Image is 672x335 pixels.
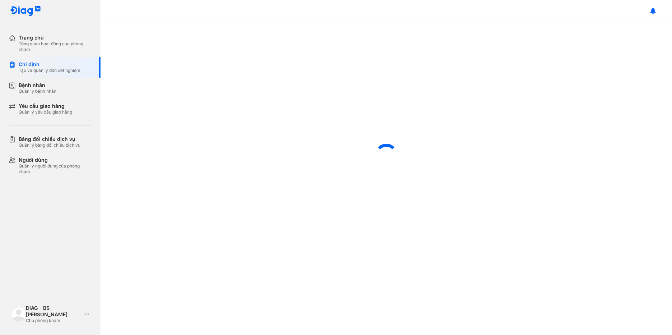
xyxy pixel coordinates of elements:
div: DIAG - BS [PERSON_NAME] [26,305,81,318]
div: Quản lý bệnh nhân [19,88,56,94]
img: logo [11,307,26,321]
div: Chỉ định [19,61,80,68]
div: Tổng quan hoạt động của phòng khám [19,41,92,52]
div: Quản lý yêu cầu giao hàng [19,109,72,115]
div: Yêu cầu giao hàng [19,103,72,109]
div: Quản lý bảng đối chiếu dịch vụ [19,142,80,148]
div: Tạo và quản lý đơn xét nghiệm [19,68,80,73]
div: Chủ phòng khám [26,318,81,323]
div: Trang chủ [19,35,92,41]
div: Bệnh nhân [19,82,56,88]
div: Người dùng [19,157,92,163]
div: Bảng đối chiếu dịch vụ [19,136,80,142]
div: Quản lý người dùng của phòng khám [19,163,92,175]
img: logo [10,6,41,17]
